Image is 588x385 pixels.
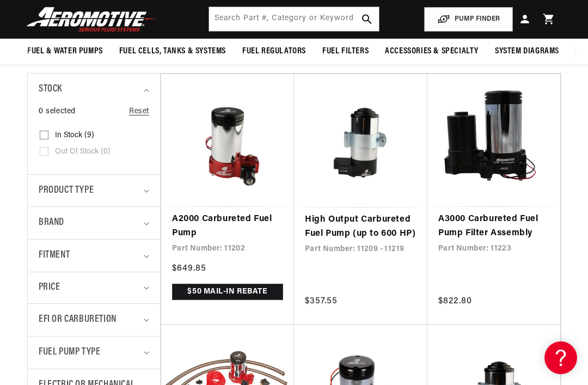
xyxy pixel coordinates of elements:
[487,39,567,64] summary: System Diagrams
[305,213,416,241] a: High Output Carbureted Fuel Pump (up to 600 HP)
[377,39,487,64] summary: Accessories & Specialty
[39,175,149,207] summary: Product type (0 selected)
[209,7,378,31] input: Search by Part Number, Category or Keyword
[424,7,513,32] button: PUMP FINDER
[314,39,377,64] summary: Fuel Filters
[234,39,314,64] summary: Fuel Regulators
[39,272,149,303] summary: Price
[119,46,226,57] span: Fuel Cells, Tanks & Systems
[39,337,149,369] summary: Fuel Pump Type (0 selected)
[322,46,369,57] span: Fuel Filters
[385,46,479,57] span: Accessories & Specialty
[495,46,559,57] span: System Diagrams
[39,106,76,118] span: 0 selected
[129,106,149,118] a: Reset
[55,147,111,157] span: Out of stock (0)
[55,131,94,140] span: In stock (9)
[39,248,70,264] span: Fitment
[39,207,149,239] summary: Brand (0 selected)
[39,345,100,360] span: Fuel Pump Type
[438,212,549,240] a: A3000 Carbureted Fuel Pump Filter Assembly
[39,82,62,97] span: Stock
[39,215,64,231] span: Brand
[27,46,103,57] span: Fuel & Water Pumps
[39,183,94,199] span: Product type
[39,312,117,328] span: EFI or Carburetion
[23,7,160,32] img: Aeromotive
[39,304,149,336] summary: EFI or Carburetion (0 selected)
[242,46,306,57] span: Fuel Regulators
[39,240,149,272] summary: Fitment (0 selected)
[19,39,111,64] summary: Fuel & Water Pumps
[172,212,283,240] a: A2000 Carbureted Fuel Pump
[355,7,379,31] button: search button
[111,39,234,64] summary: Fuel Cells, Tanks & Systems
[39,280,60,295] span: Price
[39,74,149,106] summary: Stock (0 selected)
